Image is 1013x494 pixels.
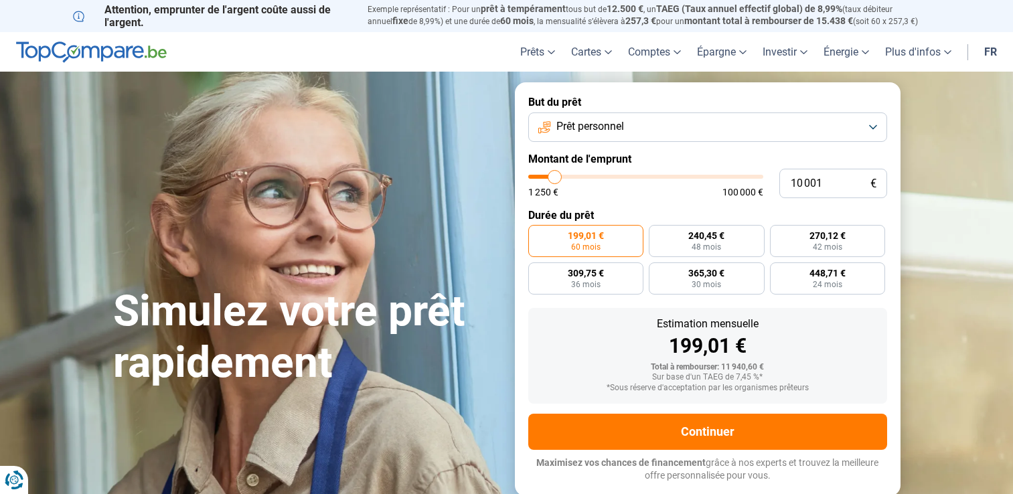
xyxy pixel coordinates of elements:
span: prêt à tempérament [481,3,566,14]
span: 270,12 € [809,231,846,240]
span: 48 mois [692,243,721,251]
span: Prêt personnel [556,119,624,134]
span: 60 mois [500,15,534,26]
span: 365,30 € [688,268,724,278]
span: 30 mois [692,280,721,289]
button: Prêt personnel [528,112,887,142]
span: 448,71 € [809,268,846,278]
span: fixe [392,15,408,26]
span: 36 mois [571,280,601,289]
div: Estimation mensuelle [539,319,876,329]
span: 60 mois [571,243,601,251]
p: Attention, emprunter de l'argent coûte aussi de l'argent. [73,3,352,29]
h1: Simulez votre prêt rapidement [113,286,499,389]
label: Montant de l'emprunt [528,153,887,165]
div: 199,01 € [539,336,876,356]
button: Continuer [528,414,887,450]
a: Investir [755,32,815,72]
span: € [870,178,876,189]
a: Prêts [512,32,563,72]
p: grâce à nos experts et trouvez la meilleure offre personnalisée pour vous. [528,457,887,483]
span: 1 250 € [528,187,558,197]
div: *Sous réserve d'acceptation par les organismes prêteurs [539,384,876,393]
label: But du prêt [528,96,887,108]
span: Maximisez vos chances de financement [536,457,706,468]
span: montant total à rembourser de 15.438 € [684,15,853,26]
span: 257,3 € [625,15,656,26]
span: 240,45 € [688,231,724,240]
img: TopCompare [16,42,167,63]
a: Plus d'infos [877,32,959,72]
a: fr [976,32,1005,72]
a: Énergie [815,32,877,72]
span: 199,01 € [568,231,604,240]
span: 100 000 € [722,187,763,197]
div: Sur base d'un TAEG de 7,45 %* [539,373,876,382]
span: 309,75 € [568,268,604,278]
label: Durée du prêt [528,209,887,222]
div: Total à rembourser: 11 940,60 € [539,363,876,372]
a: Comptes [620,32,689,72]
span: 12.500 € [607,3,643,14]
a: Cartes [563,32,620,72]
a: Épargne [689,32,755,72]
p: Exemple représentatif : Pour un tous but de , un (taux débiteur annuel de 8,99%) et une durée de ... [368,3,941,27]
span: 42 mois [813,243,842,251]
span: TAEG (Taux annuel effectif global) de 8,99% [656,3,842,14]
span: 24 mois [813,280,842,289]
